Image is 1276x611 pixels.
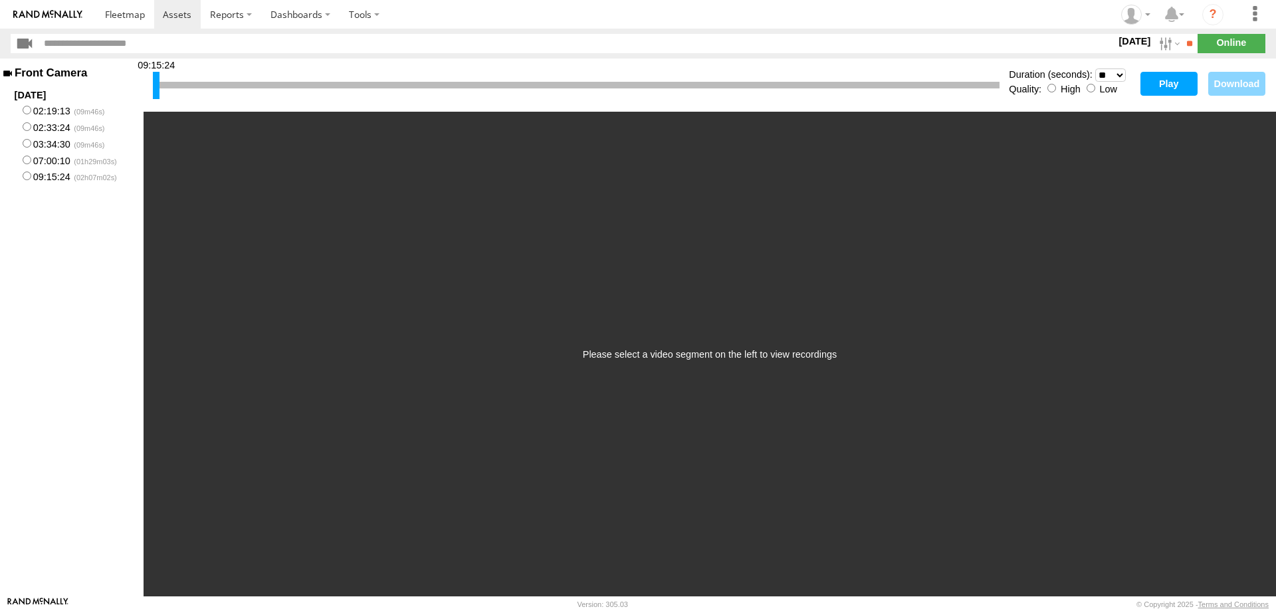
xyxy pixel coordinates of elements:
[1116,34,1153,49] label: [DATE]
[1009,69,1093,80] label: Duration (seconds):
[138,60,175,77] div: 09:15:24
[23,156,31,164] input: 07:00:10
[1061,84,1081,94] label: High
[7,598,68,611] a: Visit our Website
[1136,600,1269,608] div: © Copyright 2025 -
[23,139,31,148] input: 03:34:30
[1100,84,1117,94] label: Low
[1198,600,1269,608] a: Terms and Conditions
[583,349,837,360] div: Please select a video segment on the left to view recordings
[1116,5,1155,25] div: MIguel Fernandez
[1009,84,1041,94] label: Quality:
[1140,72,1198,96] button: Play
[578,600,628,608] div: Version: 305.03
[1154,34,1182,53] label: Search Filter Options
[13,10,82,19] img: rand-logo.svg
[23,122,31,131] input: 02:33:24
[1202,4,1223,25] i: ?
[23,106,31,114] input: 02:19:13
[23,172,31,180] input: 09:15:24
